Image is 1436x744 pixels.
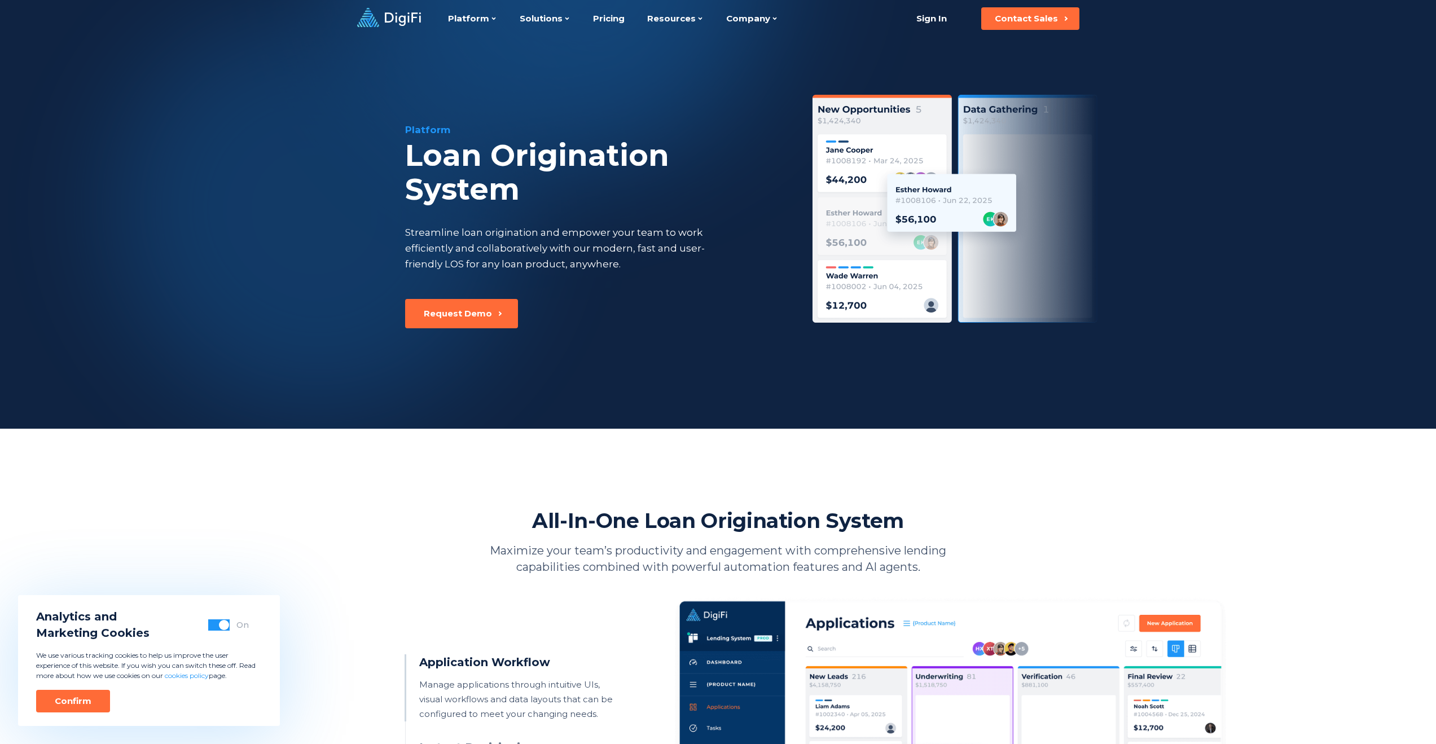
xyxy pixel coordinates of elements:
[55,695,91,707] div: Confirm
[903,7,961,30] a: Sign In
[36,690,110,712] button: Confirm
[424,308,492,319] div: Request Demo
[981,7,1079,30] button: Contact Sales
[995,13,1058,24] div: Contact Sales
[405,139,784,206] div: Loan Origination System
[419,654,624,671] h3: Application Workflow
[405,224,726,272] div: Streamline loan origination and empower your team to work efficiently and collaboratively with ou...
[405,299,518,328] button: Request Demo
[36,650,262,681] p: We use various tracking cookies to help us improve the user experience of this website. If you wi...
[532,508,904,534] h2: All-In-One Loan Origination System
[405,123,784,137] div: Platform
[419,677,624,721] p: Manage applications through intuitive UIs, visual workflows and data layouts that can be configur...
[36,625,150,641] span: Marketing Cookies
[236,619,249,631] div: On
[165,671,209,680] a: cookies policy
[36,609,150,625] span: Analytics and
[473,543,964,575] p: Maximize your team’s productivity and engagement with comprehensive lending capabilities combined...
